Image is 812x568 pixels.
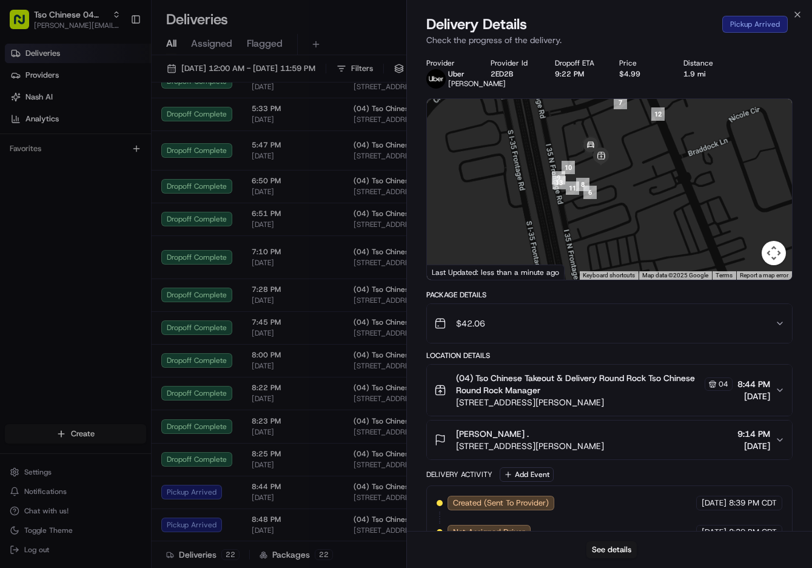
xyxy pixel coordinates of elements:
[98,266,200,288] a: 💻API Documentation
[86,300,147,310] a: Powered byPylon
[12,158,81,167] div: Past conversations
[24,271,93,283] span: Knowledge Base
[38,221,98,231] span: [PERSON_NAME]
[426,470,492,479] div: Delivery Activity
[12,12,36,36] img: Nash
[430,264,470,280] img: Google
[740,272,788,279] a: Report a map error
[614,96,627,109] div: 7
[206,120,221,134] button: Start new chat
[426,58,471,68] div: Provider
[619,69,664,79] div: $4.99
[729,498,777,509] span: 8:39 PM CDT
[729,527,777,538] span: 8:39 PM CDT
[491,69,513,79] button: 2ED2B
[426,69,446,89] img: uber-new-logo.jpeg
[576,178,589,191] div: 8
[456,428,529,440] span: [PERSON_NAME] .
[719,379,728,389] span: 04
[552,171,565,184] div: 9
[642,272,708,279] span: Map data ©2025 Google
[101,221,105,231] span: •
[683,69,728,79] div: 1.9 mi
[24,221,34,231] img: 1736555255976-a54dd68f-1ca7-489b-9aae-adbdc363a1c4
[427,265,565,280] div: Last Updated: less than a minute ago
[500,467,554,482] button: Add Event
[456,396,733,408] span: [STREET_ADDRESS][PERSON_NAME]
[12,177,32,196] img: Angelique Valdez
[55,128,167,138] div: We're available if you need us!
[25,116,47,138] img: 9188753566659_6852d8bf1fb38e338040_72.png
[716,272,733,279] a: Terms (opens in new tab)
[24,189,34,198] img: 1736555255976-a54dd68f-1ca7-489b-9aae-adbdc363a1c4
[651,107,665,121] div: 12
[430,264,470,280] a: Open this area in Google Maps (opens a new window)
[555,58,600,68] div: Dropoff ETA
[55,116,199,128] div: Start new chat
[453,527,525,538] span: Not Assigned Driver
[456,317,485,330] span: $42.06
[702,498,726,509] span: [DATE]
[107,188,132,198] span: [DATE]
[426,290,793,300] div: Package Details
[38,188,98,198] span: [PERSON_NAME]
[566,181,579,195] div: 11
[426,351,793,360] div: Location Details
[491,58,535,68] div: Provider Id
[453,498,549,509] span: Created (Sent To Provider)
[448,79,506,89] span: [PERSON_NAME]
[12,209,32,229] img: Brigitte Vinadas
[188,155,221,170] button: See all
[737,440,770,452] span: [DATE]
[555,69,600,79] div: 9:22 PM
[12,116,34,138] img: 1736555255976-a54dd68f-1ca7-489b-9aae-adbdc363a1c4
[427,365,793,416] button: (04) Tso Chinese Takeout & Delivery Round Rock Tso Chinese Round Rock Manager04[STREET_ADDRESS][P...
[552,176,566,189] div: 13
[426,15,527,34] span: Delivery Details
[427,421,793,459] button: [PERSON_NAME] .[STREET_ADDRESS][PERSON_NAME]9:14 PM[DATE]
[456,440,604,452] span: [STREET_ADDRESS][PERSON_NAME]
[426,34,793,46] p: Check the progress of the delivery.
[762,241,786,265] button: Map camera controls
[737,428,770,440] span: 9:14 PM
[448,69,465,79] span: Uber
[121,301,147,310] span: Pylon
[427,304,793,343] button: $42.06
[702,527,726,538] span: [DATE]
[115,271,195,283] span: API Documentation
[737,390,770,402] span: [DATE]
[456,372,703,396] span: (04) Tso Chinese Takeout & Delivery Round Rock Tso Chinese Round Rock Manager
[683,58,728,68] div: Distance
[12,49,221,68] p: Welcome 👋
[101,188,105,198] span: •
[102,272,112,282] div: 💻
[586,541,637,558] button: See details
[562,161,575,174] div: 10
[107,221,132,231] span: [DATE]
[583,186,597,199] div: 6
[737,378,770,390] span: 8:44 PM
[583,271,635,280] button: Keyboard shortcuts
[7,266,98,288] a: 📗Knowledge Base
[32,78,200,91] input: Clear
[12,272,22,282] div: 📗
[619,58,664,68] div: Price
